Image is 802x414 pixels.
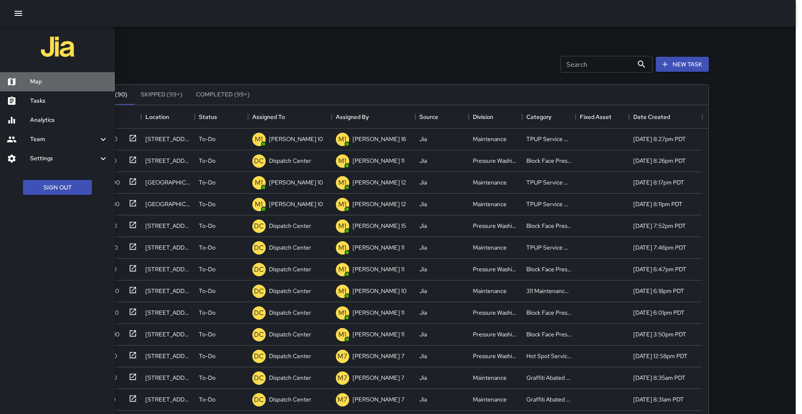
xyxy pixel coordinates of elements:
h6: Map [30,77,108,86]
button: Sign Out [23,180,92,195]
h6: Team [30,135,98,144]
h6: Settings [30,154,98,163]
h6: Analytics [30,116,108,125]
h6: Tasks [30,96,108,106]
img: jia-logo [41,30,74,63]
